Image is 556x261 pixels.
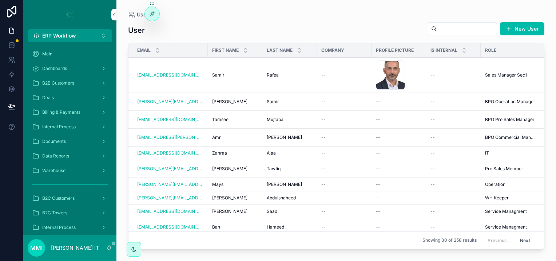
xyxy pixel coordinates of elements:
a: Samir [212,72,258,78]
a: -- [376,182,422,187]
span: [PERSON_NAME] [212,166,247,172]
a: B2C Customers [28,192,112,205]
span: Sales Manager Sec1 [485,72,527,78]
a: [EMAIL_ADDRESS][PERSON_NAME][DOMAIN_NAME] [137,135,203,140]
span: Saad [267,209,277,214]
h1: User [128,25,145,35]
a: -- [430,224,476,230]
span: Deals [42,95,54,101]
a: -- [321,182,367,187]
a: -- [430,150,476,156]
span: BPO Pre Sales Manager [485,117,535,122]
a: WH Keeper [485,195,537,201]
span: -- [376,195,380,201]
a: Warehouse [28,164,112,177]
a: Mays [212,182,258,187]
a: BPO Commercial Manager [485,135,537,140]
span: -- [321,117,326,122]
a: -- [376,150,422,156]
span: -- [321,209,326,214]
a: Main [28,47,112,61]
span: B2B Customers [42,80,74,86]
span: Role [485,47,496,53]
span: Samir [267,99,279,105]
span: -- [376,209,380,214]
a: Saad [267,209,313,214]
span: Profile picture [376,47,414,53]
a: -- [376,209,422,214]
span: -- [321,182,326,187]
a: B2C Towers [28,206,112,219]
a: -- [321,150,367,156]
span: -- [430,209,435,214]
a: -- [321,166,367,172]
a: Tamseel [212,117,258,122]
a: -- [321,99,367,105]
span: IT [485,150,489,156]
a: [EMAIL_ADDRESS][DOMAIN_NAME] [137,209,203,214]
a: -- [430,117,476,122]
a: Billing & Payments [28,106,112,119]
a: -- [430,135,476,140]
a: [EMAIL_ADDRESS][DOMAIN_NAME] [137,224,203,230]
a: Service Managment [485,209,537,214]
a: [PERSON_NAME][EMAIL_ADDRESS][PERSON_NAME][DOMAIN_NAME] [137,166,203,172]
span: -- [321,224,326,230]
span: -- [430,224,435,230]
span: -- [430,117,435,122]
span: Last name [267,47,293,53]
a: [EMAIL_ADDRESS][DOMAIN_NAME] [137,117,203,122]
span: Alaa [267,150,276,156]
a: Zahraa [212,150,258,156]
span: [PERSON_NAME] [267,182,302,187]
span: Ban [212,224,220,230]
span: Internal Process [42,124,76,130]
span: Email [137,47,151,53]
span: Dashboards [42,66,67,71]
a: [EMAIL_ADDRESS][DOMAIN_NAME] [137,72,203,78]
a: [PERSON_NAME][EMAIL_ADDRESS][PERSON_NAME][DOMAIN_NAME] [137,182,203,187]
a: Deals [28,91,112,104]
a: Operation [485,182,537,187]
div: scrollable content [23,42,116,235]
a: -- [376,117,422,122]
span: -- [430,150,435,156]
a: Ban [212,224,258,230]
button: New User [500,22,544,35]
a: BPO Pre Sales Manager [485,117,537,122]
span: Samir [212,72,225,78]
button: Select Button [28,29,112,42]
a: -- [376,135,422,140]
a: [PERSON_NAME][EMAIL_ADDRESS][DOMAIN_NAME] [137,195,203,201]
span: Zahraa [212,150,227,156]
span: Pre Sales Member [485,166,523,172]
a: [PERSON_NAME] [212,209,258,214]
p: [PERSON_NAME] IT [51,244,99,252]
span: -- [321,150,326,156]
a: [PERSON_NAME][EMAIL_ADDRESS][PERSON_NAME][DOMAIN_NAME] [137,99,203,105]
span: MMI [30,244,43,252]
a: [PERSON_NAME] [267,182,313,187]
a: [EMAIL_ADDRESS][DOMAIN_NAME] [137,150,203,156]
span: Users [137,11,151,18]
a: [PERSON_NAME] [212,195,258,201]
a: Users [128,11,151,18]
span: -- [430,182,435,187]
span: -- [376,135,380,140]
span: Tawfiq [267,166,281,172]
span: Company [321,47,344,53]
span: -- [321,99,326,105]
a: Tawfiq [267,166,313,172]
span: Service Managment [485,209,527,214]
a: [PERSON_NAME] [267,135,313,140]
button: Next [515,235,535,246]
span: -- [376,224,380,230]
a: -- [321,135,367,140]
span: [PERSON_NAME] [212,195,247,201]
span: [PERSON_NAME] [212,209,247,214]
a: -- [321,209,367,214]
a: Mujtaba [267,117,313,122]
a: -- [430,166,476,172]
